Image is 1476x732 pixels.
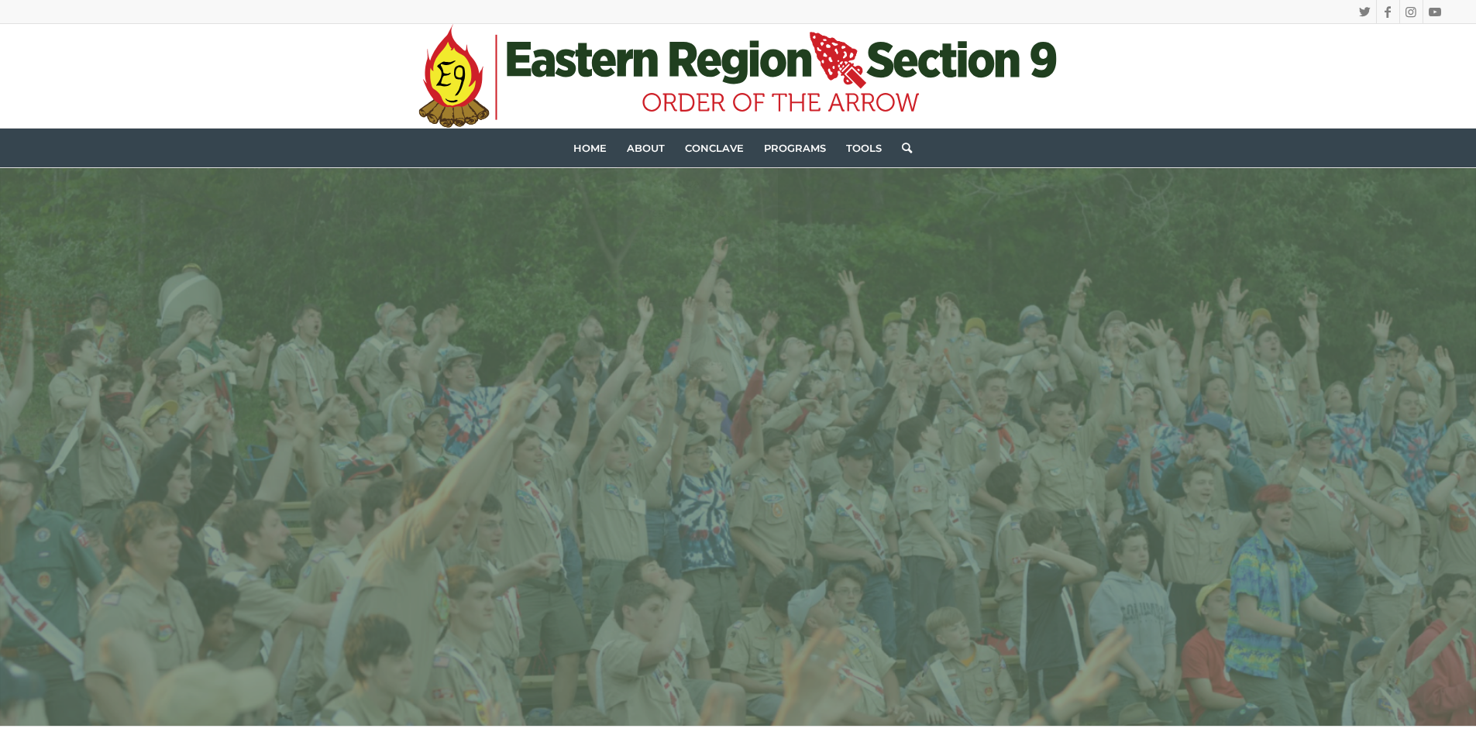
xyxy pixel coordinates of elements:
a: Leadership [640,259,778,289]
span: Lodges [652,328,692,340]
a: Home [563,129,617,167]
span: Legacy Fellowship [652,298,758,310]
a: Council of Chiefs [640,229,778,259]
span: Council of Chiefs [652,238,752,249]
a: Programs [754,129,836,167]
span: Programs [764,142,826,154]
a: Calendar [640,168,778,198]
a: Tools [836,129,892,167]
span: Leadership [652,268,715,280]
a: About [617,129,675,167]
a: Conclave [675,129,754,167]
span: Tools [846,142,882,154]
span: Calendar [652,177,707,189]
span: Home [573,142,607,154]
span: Section History [652,208,740,219]
span: Conclave [685,142,744,154]
a: Search [892,129,912,167]
span: What is a Section? [652,359,753,370]
a: What is a Section? [640,349,778,380]
span: About [627,142,665,154]
a: Lodges [640,319,778,349]
a: Legacy Fellowship [640,289,778,319]
a: Section History [640,198,778,229]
